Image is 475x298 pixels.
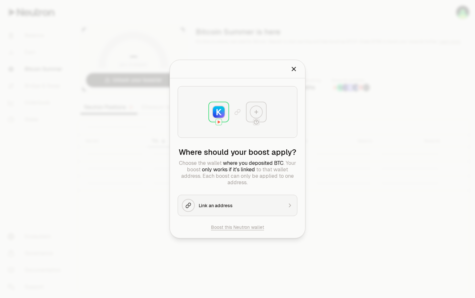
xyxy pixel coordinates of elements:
button: Close [290,65,297,74]
button: Boost this Neutron wallet [211,224,264,230]
button: Link an address [178,195,297,216]
p: Choose the wallet . Your boost to that wallet address. Each boost can only be applied to one addr... [178,160,297,186]
img: Keplr [213,106,225,118]
h2: Where should your boost apply? [178,147,297,157]
span: only works if it's linked [202,166,255,173]
img: Neutron Logo [216,119,222,125]
span: where you deposited BTC [223,160,283,166]
div: Link an address [199,202,283,209]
